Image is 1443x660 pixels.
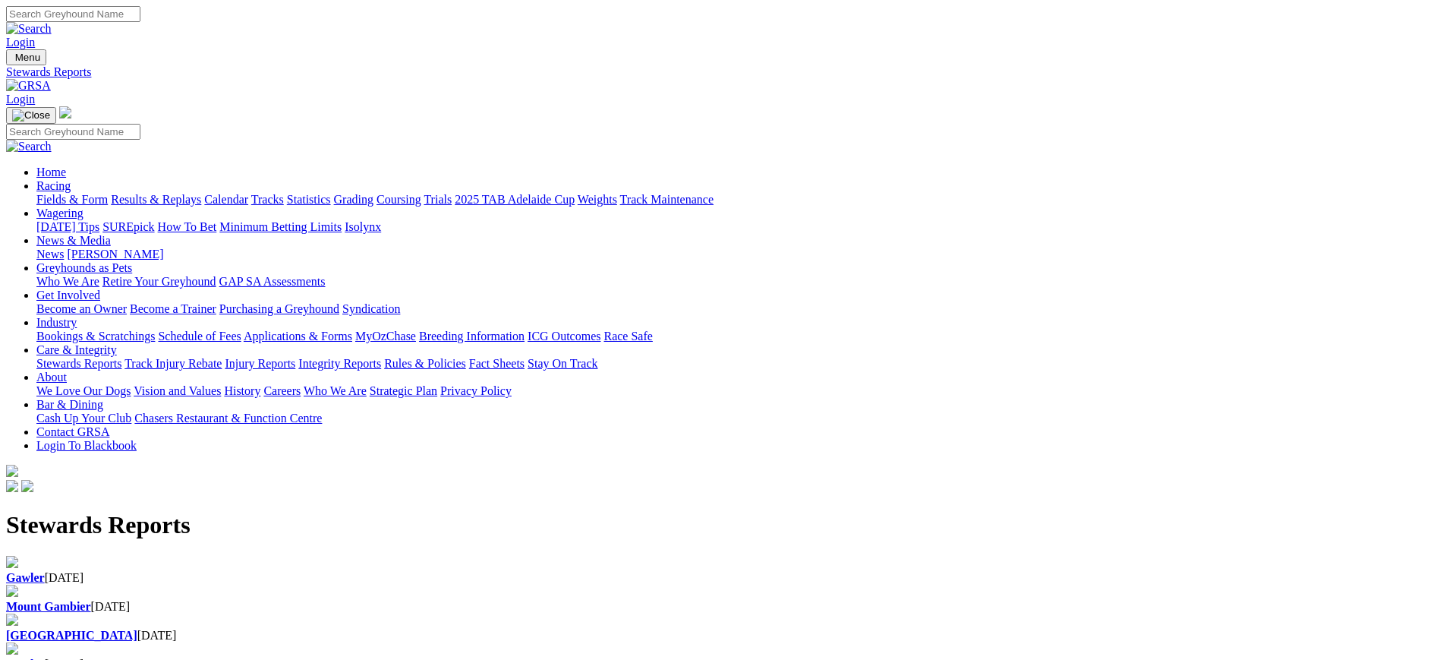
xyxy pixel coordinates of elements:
[36,275,1437,289] div: Greyhounds as Pets
[36,220,1437,234] div: Wagering
[6,480,18,492] img: facebook.svg
[158,220,217,233] a: How To Bet
[6,600,91,613] a: Mount Gambier
[36,289,100,302] a: Get Involved
[36,439,137,452] a: Login To Blackbook
[36,357,1437,371] div: Care & Integrity
[440,384,512,397] a: Privacy Policy
[251,193,284,206] a: Tracks
[36,425,109,438] a: Contact GRSA
[528,357,597,370] a: Stay On Track
[6,571,1437,585] div: [DATE]
[578,193,617,206] a: Weights
[6,585,18,597] img: file-red.svg
[36,179,71,192] a: Racing
[6,79,51,93] img: GRSA
[158,330,241,343] a: Schedule of Fees
[36,371,67,384] a: About
[455,193,575,206] a: 2025 TAB Adelaide Cup
[36,412,1437,425] div: Bar & Dining
[304,384,367,397] a: Who We Are
[219,275,326,288] a: GAP SA Assessments
[6,629,137,642] a: [GEOGRAPHIC_DATA]
[36,412,131,425] a: Cash Up Your Club
[102,220,154,233] a: SUREpick
[36,220,99,233] a: [DATE] Tips
[204,193,248,206] a: Calendar
[6,6,140,22] input: Search
[36,234,111,247] a: News & Media
[36,207,83,219] a: Wagering
[6,49,46,65] button: Toggle navigation
[6,511,1437,539] h1: Stewards Reports
[36,275,99,288] a: Who We Are
[219,302,339,315] a: Purchasing a Greyhound
[6,629,1437,643] div: [DATE]
[345,220,381,233] a: Isolynx
[6,124,140,140] input: Search
[6,140,52,153] img: Search
[36,384,1437,398] div: About
[342,302,400,315] a: Syndication
[603,330,652,343] a: Race Safe
[36,193,108,206] a: Fields & Form
[263,384,301,397] a: Careers
[6,614,18,626] img: file-red.svg
[6,36,35,49] a: Login
[419,330,525,343] a: Breeding Information
[36,166,66,178] a: Home
[36,193,1437,207] div: Racing
[355,330,416,343] a: MyOzChase
[15,52,40,63] span: Menu
[377,193,421,206] a: Coursing
[225,357,295,370] a: Injury Reports
[36,261,132,274] a: Greyhounds as Pets
[6,465,18,477] img: logo-grsa-white.png
[334,193,373,206] a: Grading
[134,384,221,397] a: Vision and Values
[6,65,1437,79] a: Stewards Reports
[102,275,216,288] a: Retire Your Greyhound
[36,302,1437,316] div: Get Involved
[111,193,201,206] a: Results & Replays
[219,220,342,233] a: Minimum Betting Limits
[224,384,260,397] a: History
[59,106,71,118] img: logo-grsa-white.png
[370,384,437,397] a: Strategic Plan
[6,107,56,124] button: Toggle navigation
[12,109,50,122] img: Close
[36,330,155,343] a: Bookings & Scratchings
[469,357,525,370] a: Fact Sheets
[244,330,352,343] a: Applications & Forms
[287,193,331,206] a: Statistics
[528,330,600,343] a: ICG Outcomes
[124,357,222,370] a: Track Injury Rebate
[424,193,452,206] a: Trials
[298,357,381,370] a: Integrity Reports
[134,412,322,425] a: Chasers Restaurant & Function Centre
[67,248,163,261] a: [PERSON_NAME]
[6,643,18,655] img: file-red.svg
[36,302,127,315] a: Become an Owner
[36,330,1437,343] div: Industry
[36,248,1437,261] div: News & Media
[6,556,18,568] img: file-red.svg
[130,302,216,315] a: Become a Trainer
[36,248,64,261] a: News
[36,357,121,370] a: Stewards Reports
[6,571,45,584] a: Gawler
[384,357,466,370] a: Rules & Policies
[36,316,77,329] a: Industry
[36,343,117,356] a: Care & Integrity
[36,398,103,411] a: Bar & Dining
[620,193,714,206] a: Track Maintenance
[36,384,131,397] a: We Love Our Dogs
[6,93,35,106] a: Login
[6,600,1437,614] div: [DATE]
[6,22,52,36] img: Search
[21,480,33,492] img: twitter.svg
